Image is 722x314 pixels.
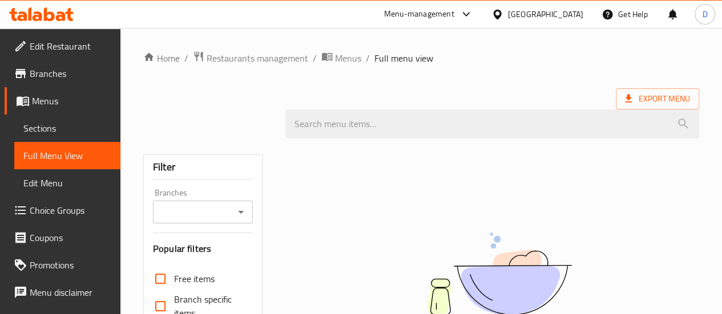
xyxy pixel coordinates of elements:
[30,203,111,217] span: Choice Groups
[5,224,120,251] a: Coupons
[384,7,454,21] div: Menu-management
[5,32,120,60] a: Edit Restaurant
[5,279,120,306] a: Menu disclaimer
[5,60,120,87] a: Branches
[23,149,111,162] span: Full Menu View
[23,176,111,190] span: Edit Menu
[30,67,111,80] span: Branches
[143,51,699,66] nav: breadcrumb
[508,8,583,21] div: [GEOGRAPHIC_DATA]
[14,169,120,197] a: Edit Menu
[30,231,111,244] span: Coupons
[14,115,120,142] a: Sections
[233,204,249,220] button: Open
[5,197,120,224] a: Choice Groups
[616,88,699,109] span: Export Menu
[30,258,111,272] span: Promotions
[702,8,707,21] span: D
[313,51,317,65] li: /
[143,51,180,65] a: Home
[625,92,690,106] span: Export Menu
[366,51,370,65] li: /
[32,94,111,108] span: Menus
[153,155,253,180] div: Filter
[285,109,699,138] input: search
[184,51,188,65] li: /
[321,51,361,66] a: Menus
[153,242,253,255] h3: Popular filters
[30,39,111,53] span: Edit Restaurant
[5,87,120,115] a: Menus
[5,251,120,279] a: Promotions
[23,121,111,135] span: Sections
[14,142,120,169] a: Full Menu View
[193,51,308,66] a: Restaurants management
[30,286,111,299] span: Menu disclaimer
[374,51,433,65] span: Full menu view
[335,51,361,65] span: Menus
[174,272,215,286] span: Free items
[207,51,308,65] span: Restaurants management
